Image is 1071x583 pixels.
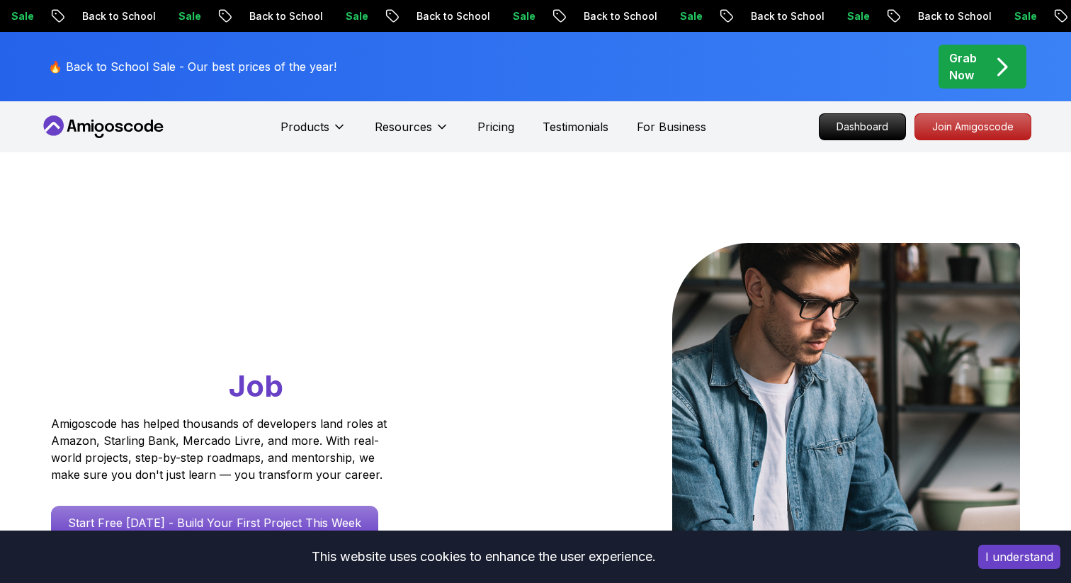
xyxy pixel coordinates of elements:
a: Start Free [DATE] - Build Your First Project This Week [51,506,378,540]
p: Back to School [759,9,856,23]
button: Products [280,118,346,147]
p: Back to School [592,9,688,23]
h1: Go From Learning to Hired: Master Java, Spring Boot & Cloud Skills That Get You the [51,243,441,407]
p: Back to School [91,9,187,23]
p: Sale [856,9,901,23]
a: For Business [637,118,706,135]
p: Dashboard [820,114,905,140]
p: Grab Now [949,50,977,84]
p: Back to School [926,9,1023,23]
p: 🔥 Back to School Sale - Our best prices of the year! [48,58,336,75]
a: Dashboard [819,113,906,140]
button: Accept cookies [978,545,1060,569]
p: Sale [20,9,65,23]
p: Back to School [258,9,354,23]
p: Resources [375,118,432,135]
p: Products [280,118,329,135]
a: Testimonials [543,118,608,135]
p: Sale [354,9,399,23]
p: Join Amigoscode [915,114,1031,140]
p: Sale [688,9,734,23]
div: This website uses cookies to enhance the user experience. [11,541,957,572]
p: Amigoscode has helped thousands of developers land roles at Amazon, Starling Bank, Mercado Livre,... [51,415,391,483]
a: Pricing [477,118,514,135]
button: Resources [375,118,449,147]
p: Back to School [425,9,521,23]
span: Job [229,368,283,404]
a: Join Amigoscode [914,113,1031,140]
p: Sale [187,9,232,23]
p: Sale [1023,9,1068,23]
p: Sale [521,9,567,23]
